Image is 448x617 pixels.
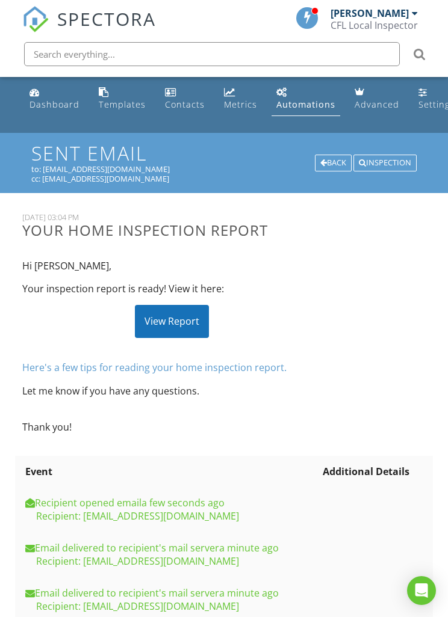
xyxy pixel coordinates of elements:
span: 2025-08-28T19:04:50Z [219,586,279,600]
div: [DATE] 03:04 PM [22,212,321,222]
div: Recipient: [EMAIL_ADDRESS][DOMAIN_NAME] [25,554,316,568]
span: SPECTORA [57,6,156,31]
h3: Your Home Inspection Report [22,222,321,238]
p: Let me know if you have any questions. [22,384,321,398]
div: Metrics [224,99,257,110]
div: Email delivered to recipient's mail server [25,586,316,600]
div: Email delivered to recipient's mail server [25,541,316,554]
p: Hi [PERSON_NAME], [22,259,321,272]
a: Advanced [350,82,404,116]
a: Contacts [160,82,210,116]
a: Templates [94,82,151,116]
th: Additional Details [320,456,426,487]
a: Metrics [219,82,262,116]
p: Your inspection report is ready! View it here: [22,282,321,295]
div: Contacts [165,99,205,110]
a: View Report [135,315,209,328]
a: Inspection [353,156,417,167]
img: The Best Home Inspection Software - Spectora [22,6,49,32]
div: Automations [276,99,335,110]
div: Recipient: [EMAIL_ADDRESS][DOMAIN_NAME] [25,600,316,613]
div: Templates [99,99,146,110]
a: Back [315,156,353,167]
div: Inspection [353,155,417,171]
span: 2025-08-28T19:04:50Z [219,541,279,554]
div: [PERSON_NAME] [331,7,409,19]
div: Open Intercom Messenger [407,576,436,605]
h1: Sent Email [31,143,417,164]
div: Back [315,155,352,171]
input: Search everything... [24,42,400,66]
div: Recipient opened email [25,496,316,509]
th: Event [22,456,319,487]
div: to: [EMAIL_ADDRESS][DOMAIN_NAME] [31,164,417,174]
a: Dashboard [25,82,84,116]
p: Thank you! [22,420,321,434]
div: Recipient: [EMAIL_ADDRESS][DOMAIN_NAME] [25,509,316,523]
div: cc: [EMAIL_ADDRESS][DOMAIN_NAME] [31,174,417,183]
a: SPECTORA [22,16,156,41]
div: View Report [135,305,209,337]
span: 2025-08-28T19:06:00Z [142,496,225,509]
div: Advanced [355,99,399,110]
div: Dashboard [30,99,79,110]
div: CFL Local Inspector [331,19,418,31]
a: Here's a few tips for reading your home inspection report. [22,361,287,374]
a: Automations (Basic) [272,82,340,116]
